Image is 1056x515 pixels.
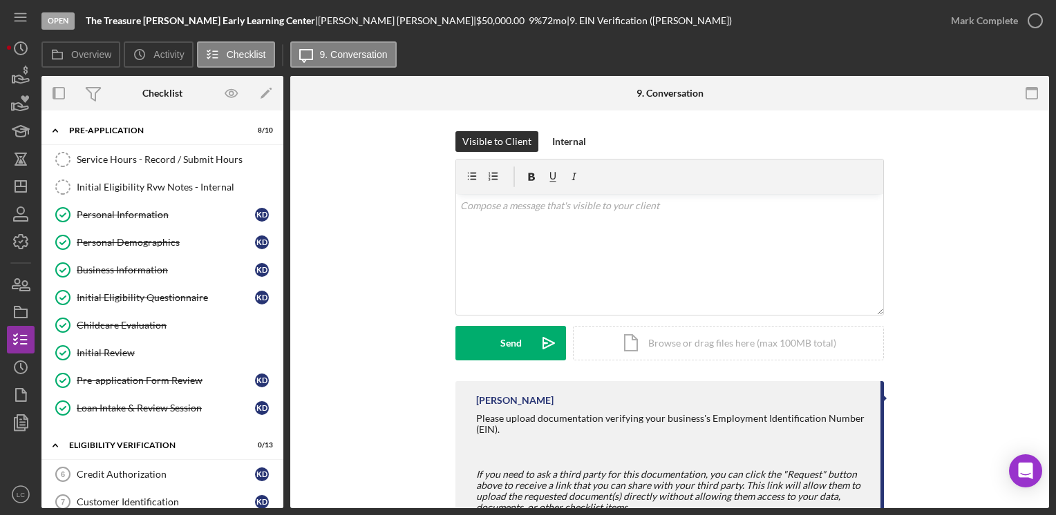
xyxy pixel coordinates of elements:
div: Internal [552,131,586,152]
button: Internal [545,131,593,152]
div: Send [500,326,522,360]
div: K D [255,291,269,304]
label: Overview [71,49,111,60]
div: Service Hours - Record / Submit Hours [77,154,276,165]
div: 9 % [529,15,542,26]
div: Loan Intake & Review Session [77,402,255,414]
div: $50,000.00 [476,15,529,26]
div: K D [255,401,269,415]
text: LC [17,491,25,498]
a: Initial Eligibility QuestionnaireKD [48,284,276,311]
a: Loan Intake & Review SessionKD [48,394,276,422]
div: K D [255,263,269,277]
div: 9. Conversation [637,88,704,99]
b: The Treasure [PERSON_NAME] Early Learning Center [86,14,315,26]
button: Activity [124,41,193,68]
div: K D [255,235,269,249]
div: Pre-application Form Review [77,375,255,386]
label: Checklist [227,49,266,60]
button: Mark Complete [937,7,1049,35]
a: Initial Review [48,339,276,367]
div: Visible to Client [462,131,531,152]
div: [PERSON_NAME] [476,395,554,406]
div: 0 / 13 [248,441,273,449]
div: Initial Review [77,347,276,358]
div: Personal Information [77,209,255,220]
label: Activity [153,49,184,60]
a: Personal DemographicsKD [48,229,276,256]
div: 8 / 10 [248,126,273,135]
div: K D [255,208,269,222]
button: Overview [41,41,120,68]
div: Personal Demographics [77,237,255,248]
div: Checklist [142,88,182,99]
div: Mark Complete [951,7,1018,35]
button: 9. Conversation [290,41,397,68]
label: 9. Conversation [320,49,388,60]
div: | 9. EIN Verification ([PERSON_NAME]) [567,15,732,26]
a: Personal InformationKD [48,201,276,229]
a: Business InformationKD [48,256,276,284]
div: Open Intercom Messenger [1009,454,1042,487]
div: [PERSON_NAME] [PERSON_NAME] | [318,15,476,26]
div: K D [255,495,269,509]
div: Childcare Evaluation [77,320,276,331]
tspan: 7 [61,498,65,506]
div: Business Information [77,264,255,275]
div: Credit Authorization [77,469,255,480]
tspan: 6 [61,470,65,478]
div: K D [255,373,269,387]
button: LC [7,480,35,508]
a: Service Hours - Record / Submit Hours [48,146,276,173]
div: K D [255,467,269,481]
a: Childcare Evaluation [48,311,276,339]
span: If you need to ask a third party for this documentation, you can click the "Request" button above... [476,468,860,513]
div: Eligibility Verification [69,441,238,449]
div: Please upload documentation verifying your business's Employment Identification Number (EIN). [476,413,867,435]
button: Checklist [197,41,275,68]
div: Customer Identification [77,496,255,507]
a: 6Credit AuthorizationKD [48,460,276,488]
a: Initial Eligibility Rvw Notes - Internal [48,173,276,201]
div: Initial Eligibility Questionnaire [77,292,255,303]
div: 72 mo [542,15,567,26]
div: | [86,15,318,26]
button: Visible to Client [455,131,538,152]
div: Pre-Application [69,126,238,135]
a: Pre-application Form ReviewKD [48,367,276,394]
div: Initial Eligibility Rvw Notes - Internal [77,182,276,193]
div: Open [41,12,75,30]
button: Send [455,326,566,360]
